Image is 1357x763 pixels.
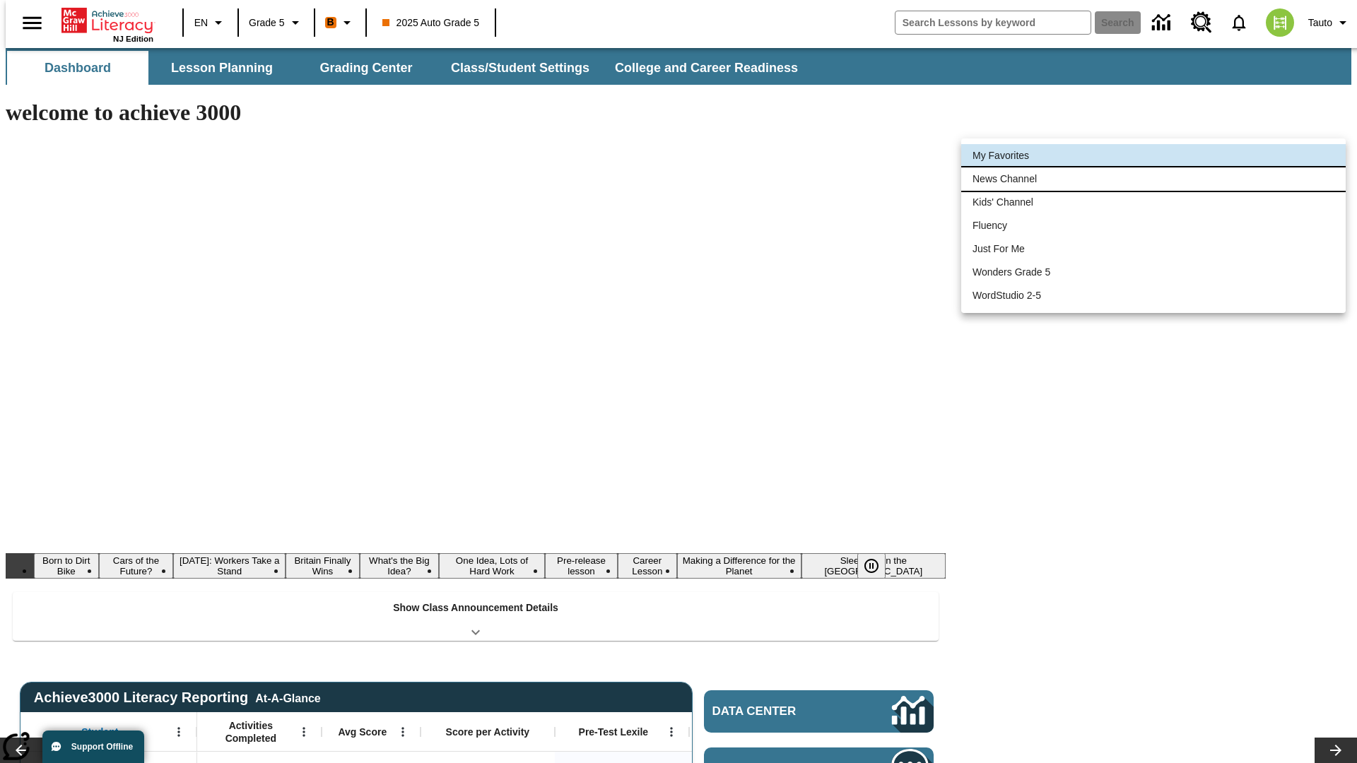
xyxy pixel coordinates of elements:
li: News Channel [961,167,1346,191]
li: Kids' Channel [961,191,1346,214]
li: WordStudio 2-5 [961,284,1346,307]
li: Wonders Grade 5 [961,261,1346,284]
li: Just For Me [961,237,1346,261]
li: Fluency [961,214,1346,237]
li: My Favorites [961,144,1346,167]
